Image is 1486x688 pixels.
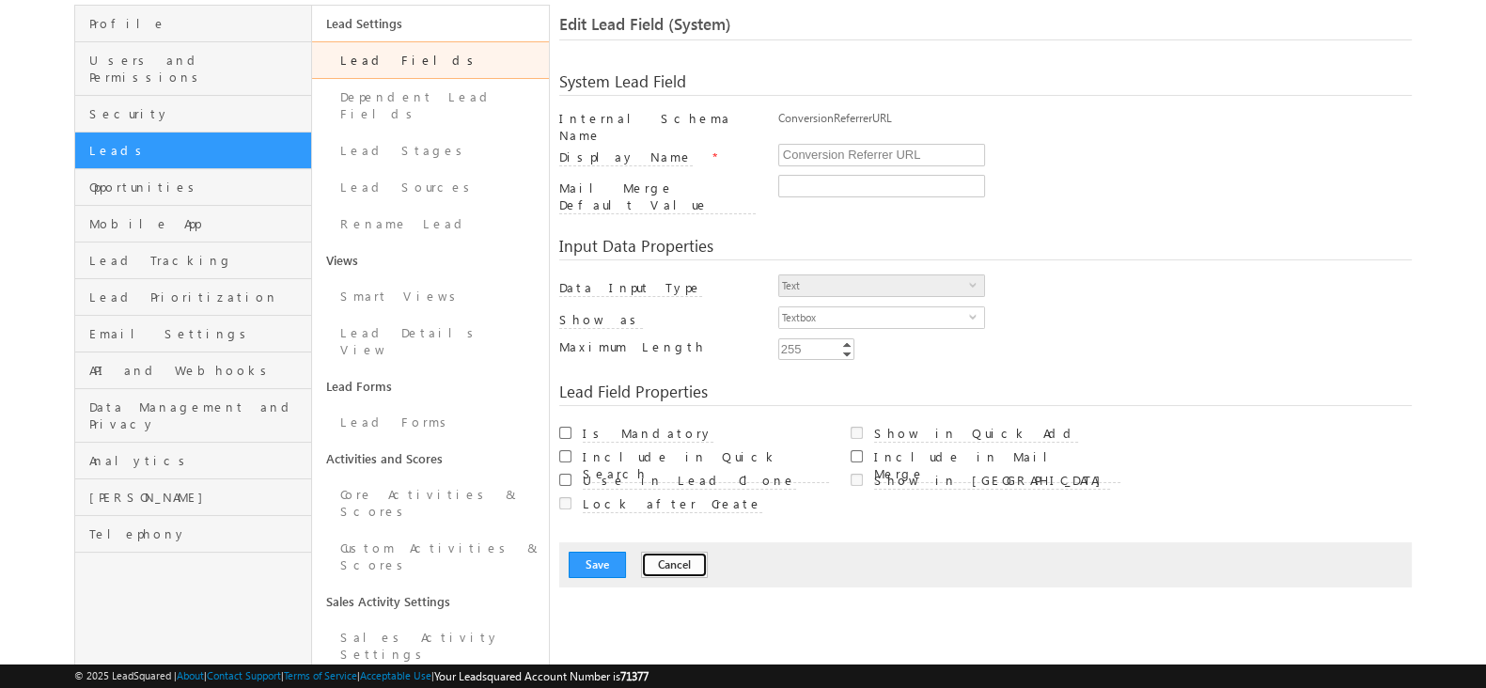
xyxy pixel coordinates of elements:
[312,530,549,584] a: Custom Activities & Scores
[89,179,306,195] span: Opportunities
[177,669,204,681] a: About
[312,619,549,673] a: Sales Activity Settings
[839,349,854,359] a: Decrement
[89,325,306,342] span: Email Settings
[559,279,702,297] label: Data Input Type
[75,169,311,206] a: Opportunities
[312,242,549,278] a: Views
[583,465,829,481] a: Include in Quick Search
[779,307,969,328] span: Textbox
[89,399,306,432] span: Data Management and Privacy
[75,389,311,443] a: Data Management and Privacy
[312,169,549,206] a: Lead Sources
[312,41,549,79] a: Lead Fields
[583,495,762,513] label: Lock after Create
[75,352,311,389] a: API and Webhooks
[75,6,311,42] a: Profile
[559,149,708,164] a: Display Name
[583,425,713,443] label: Is Mandatory
[89,252,306,269] span: Lead Tracking
[89,289,306,305] span: Lead Prioritization
[559,110,756,144] div: Internal Schema Name
[75,206,311,242] a: Mobile App
[89,52,306,86] span: Users and Permissions
[559,238,1412,260] div: Input Data Properties
[583,448,829,483] label: Include in Quick Search
[839,339,854,349] a: Increment
[874,425,1078,441] a: Show in Quick Add
[569,552,626,578] button: Save
[312,79,549,133] a: Dependent Lead Fields
[969,280,984,289] span: select
[75,279,311,316] a: Lead Prioritization
[312,206,549,242] a: Rename Lead
[874,472,1110,488] a: Show in [GEOGRAPHIC_DATA]
[207,669,281,681] a: Contact Support
[778,110,1412,136] div: ConversionReferrerURL
[312,315,549,368] a: Lead Details View
[779,275,969,296] span: Text
[312,441,549,477] a: Activities and Scores
[74,667,649,685] span: © 2025 LeadSquared | | | | |
[312,477,549,530] a: Core Activities & Scores
[312,6,549,41] a: Lead Settings
[559,338,756,355] label: Maximum Length
[620,669,649,683] span: 71377
[969,312,984,321] span: select
[89,452,306,469] span: Analytics
[89,105,306,122] span: Security
[312,584,549,619] a: Sales Activity Settings
[583,495,762,511] a: Lock after Create
[559,279,702,295] a: Data Input Type
[874,448,1120,483] label: Include in Mail Merge
[641,552,708,578] button: Cancel
[75,242,311,279] a: Lead Tracking
[559,196,756,212] a: Mail Merge Default Value
[583,472,796,488] a: Use in Lead Clone
[583,425,713,441] a: Is Mandatory
[89,215,306,232] span: Mobile App
[89,362,306,379] span: API and Webhooks
[312,404,549,441] a: Lead Forms
[434,669,649,683] span: Your Leadsquared Account Number is
[559,13,731,35] span: Edit Lead Field (System)
[874,425,1078,443] label: Show in Quick Add
[75,479,311,516] a: [PERSON_NAME]
[559,180,756,214] label: Mail Merge Default Value
[559,149,693,166] label: Display Name
[312,278,549,315] a: Smart Views
[284,669,357,681] a: Terms of Service
[75,96,311,133] a: Security
[89,489,306,506] span: [PERSON_NAME]
[874,472,1110,490] label: Show in [GEOGRAPHIC_DATA]
[75,42,311,96] a: Users and Permissions
[583,472,796,490] label: Use in Lead Clone
[312,133,549,169] a: Lead Stages
[312,368,549,404] a: Lead Forms
[360,669,431,681] a: Acceptable Use
[75,133,311,169] a: Leads
[75,516,311,553] a: Telephony
[559,73,1412,96] div: System Lead Field
[559,311,643,329] label: Show as
[89,15,306,32] span: Profile
[75,316,311,352] a: Email Settings
[75,443,311,479] a: Analytics
[778,338,806,360] div: 255
[874,465,1120,481] a: Include in Mail Merge
[89,142,306,159] span: Leads
[559,311,643,327] a: Show as
[89,525,306,542] span: Telephony
[559,383,1412,406] div: Lead Field Properties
